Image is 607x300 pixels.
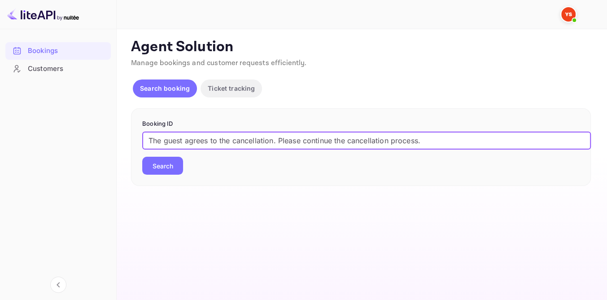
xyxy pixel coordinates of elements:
button: Search [142,157,183,175]
img: Yandex Support [561,7,576,22]
a: Bookings [5,42,111,59]
span: Manage bookings and customer requests efficiently. [131,58,307,68]
p: Search booking [140,84,190,93]
div: Bookings [28,46,106,56]
input: Enter Booking ID (e.g., 63782194) [142,132,591,150]
p: Ticket tracking [208,84,255,93]
div: Bookings [5,42,111,60]
img: LiteAPI logo [7,7,79,22]
div: Customers [28,64,106,74]
a: Customers [5,60,111,77]
button: Collapse navigation [50,277,66,293]
p: Agent Solution [131,38,591,56]
div: Customers [5,60,111,78]
p: Booking ID [142,119,580,128]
